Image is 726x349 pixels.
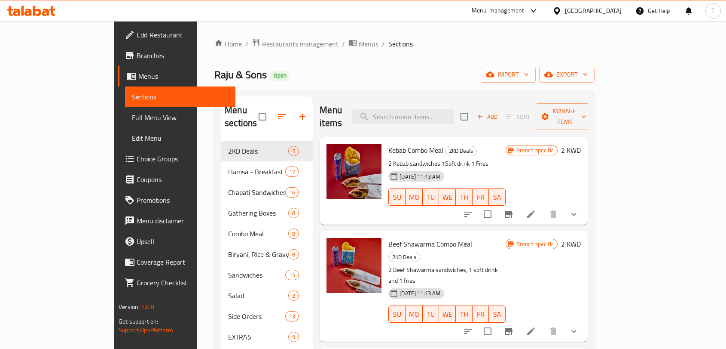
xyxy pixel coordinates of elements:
span: MO [409,308,419,321]
span: Grocery Checklist [137,278,229,288]
span: export [546,69,588,80]
h6: 2 KWD [561,238,581,250]
span: FR [476,191,485,204]
span: Upsell [137,236,229,247]
span: TH [459,191,469,204]
a: Edit menu item [526,209,536,219]
span: SU [392,308,402,321]
div: items [288,146,299,156]
div: Sandwiches14 [221,265,313,285]
a: Menu disclaimer [118,210,235,231]
span: MO [409,191,419,204]
li: / [382,39,385,49]
span: Promotions [137,195,229,205]
button: WE [439,306,456,323]
span: Select to update [479,322,497,340]
span: Sandwiches [228,270,285,280]
div: EXTRAS9 [221,327,313,347]
button: Add [473,110,501,124]
div: items [288,208,299,218]
button: delete [543,321,564,342]
span: Select all sections [253,108,271,126]
span: Branch specific [513,146,557,154]
img: Kebab Combo Meal [326,144,381,199]
svg: Show Choices [569,209,579,219]
span: Hamsa - Breakfast [228,167,285,177]
div: Combo Meal8 [221,223,313,244]
button: TU [423,188,439,206]
button: export [539,67,595,83]
span: Open [270,72,290,79]
a: Choice Groups [118,148,235,169]
button: sort-choices [458,204,479,225]
span: Branch specific [513,240,557,248]
div: Gathering Boxes [228,208,288,218]
span: WE [442,308,452,321]
span: 14 [286,271,299,279]
button: MO [406,188,423,206]
span: Menu disclaimer [137,216,229,226]
span: Combo Meal [228,229,288,239]
button: import [481,67,536,83]
span: 2KD Deals [228,146,288,156]
button: SA [489,188,505,206]
a: Edit Menu [125,128,235,148]
div: Side Orders [228,311,285,321]
span: 5 [289,147,299,155]
span: [DATE] 11:13 AM [396,289,444,297]
button: FR [473,306,489,323]
div: items [288,229,299,239]
span: import [488,69,529,80]
div: items [288,290,299,301]
div: Open [270,71,290,81]
div: items [288,249,299,259]
span: Edit Restaurant [137,30,229,40]
button: FR [473,188,489,206]
button: SU [388,306,405,323]
span: Add item [473,110,501,124]
span: Menus [138,71,229,81]
button: show more [564,204,584,225]
div: Side Orders13 [221,306,313,327]
span: 16 [286,188,299,197]
div: [GEOGRAPHIC_DATA] [565,6,622,15]
div: EXTRAS [228,332,288,342]
span: 9 [289,333,299,341]
div: items [285,270,299,280]
input: search [352,109,454,124]
span: Version: [119,301,140,312]
a: Grocery Checklist [118,272,235,293]
button: Manage items [536,103,593,130]
span: Chapati Sandwiches - Breakfast [228,187,285,198]
span: Select section [455,108,473,126]
span: Sections [132,92,229,102]
span: [DATE] 11:13 AM [396,173,444,181]
img: Beef Shawarma Combo Meal [326,238,381,293]
a: Full Menu View [125,107,235,128]
span: FR [476,308,485,321]
span: SU [392,191,402,204]
span: Full Menu View [132,112,229,123]
span: T [711,6,714,15]
div: Salad2 [221,285,313,306]
a: Branches [118,45,235,66]
div: Hamsa - Breakfast17 [221,161,313,182]
button: MO [406,306,423,323]
span: Kebab Combo Meal [388,144,443,157]
a: Menus [348,38,378,49]
h2: Menu sections [225,104,259,130]
span: TU [426,191,436,204]
div: items [288,332,299,342]
span: 8 [289,230,299,238]
h6: 2 KWD [561,144,581,156]
span: Biryani, Rice & Gravy [228,249,288,259]
span: Coupons [137,174,229,185]
button: TH [456,188,472,206]
span: WE [442,191,452,204]
p: 2 Beef Shawarma sandwiches, 1 soft drink and 1 fries [388,265,505,286]
span: SA [492,191,502,204]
